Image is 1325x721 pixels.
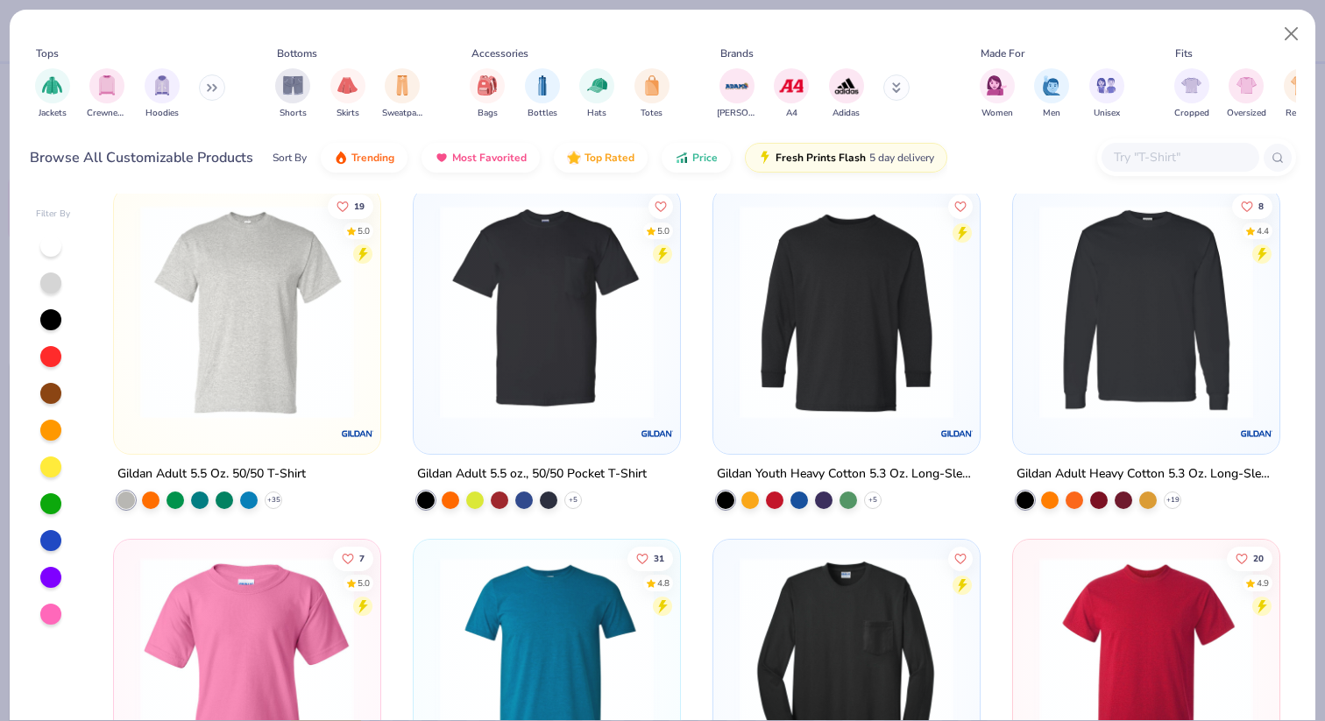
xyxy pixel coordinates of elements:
[720,46,754,61] div: Brands
[330,68,365,120] div: filter for Skirts
[1284,68,1319,120] button: filter button
[478,107,498,120] span: Bags
[1042,75,1061,95] img: Men Image
[1181,75,1201,95] img: Cropped Image
[340,415,375,450] img: Gildan logo
[471,46,528,61] div: Accessories
[1166,494,1179,505] span: + 19
[431,204,662,418] img: f5eec0e1-d4f5-4763-8e76-d25e830d2ec3
[417,463,647,484] div: Gildan Adult 5.5 oz., 50/50 Pocket T-Shirt
[981,107,1013,120] span: Women
[30,147,253,168] div: Browse All Customizable Products
[554,143,648,173] button: Top Rated
[1034,68,1069,120] div: filter for Men
[131,204,363,418] img: 91159a56-43a2-494b-b098-e2c28039eaf0
[321,143,407,173] button: Trending
[758,151,772,165] img: flash.gif
[774,68,809,120] button: filter button
[868,494,877,505] span: + 5
[337,107,359,120] span: Skirts
[1227,547,1272,571] button: Like
[1275,18,1308,51] button: Close
[280,107,307,120] span: Shorts
[654,555,664,563] span: 31
[39,107,67,120] span: Jackets
[717,107,757,120] span: Adams
[1257,224,1269,237] div: 4.4
[1257,577,1269,590] div: 4.9
[585,151,634,165] span: Top Rated
[829,68,864,120] button: filter button
[152,75,172,95] img: Hoodies Image
[640,415,675,450] img: Gildan logo
[337,75,358,95] img: Skirts Image
[329,194,374,218] button: Like
[987,75,1007,95] img: Women Image
[980,68,1015,120] button: filter button
[470,68,505,120] div: filter for Bags
[717,68,757,120] button: filter button
[662,143,731,173] button: Price
[334,547,374,571] button: Like
[948,547,973,571] button: Like
[36,208,71,221] div: Filter By
[330,68,365,120] button: filter button
[829,68,864,120] div: filter for Adidas
[692,151,718,165] span: Price
[939,415,974,450] img: Gildan logo
[1258,201,1264,210] span: 8
[145,107,179,120] span: Hoodies
[1174,68,1209,120] button: filter button
[776,151,866,165] span: Fresh Prints Flash
[277,46,317,61] div: Bottoms
[1017,463,1276,484] div: Gildan Adult Heavy Cotton 5.3 Oz. Long-Sleeve T-Shirt
[1034,68,1069,120] button: filter button
[382,107,422,120] span: Sweatpants
[1175,46,1193,61] div: Fits
[267,494,280,505] span: + 35
[422,143,540,173] button: Most Favorited
[981,46,1024,61] div: Made For
[1174,107,1209,120] span: Cropped
[525,68,560,120] button: filter button
[833,73,860,99] img: Adidas Image
[1238,415,1273,450] img: Gildan logo
[1112,147,1247,167] input: Try "T-Shirt"
[731,204,962,418] img: f253ff27-62b2-4a42-a79b-d4079655c11f
[641,107,662,120] span: Totes
[1096,75,1116,95] img: Unisex Image
[634,68,670,120] button: filter button
[579,68,614,120] button: filter button
[87,68,127,120] button: filter button
[35,68,70,120] div: filter for Jackets
[87,107,127,120] span: Crewnecks
[961,204,1193,418] img: 536087d7-197e-42cf-bd0d-7e7525cb99dc
[360,555,365,563] span: 7
[1227,68,1266,120] div: filter for Oversized
[587,75,607,95] img: Hats Image
[393,75,412,95] img: Sweatpants Image
[97,75,117,95] img: Crewnecks Image
[833,107,860,120] span: Adidas
[1291,75,1311,95] img: Regular Image
[528,107,557,120] span: Bottles
[579,68,614,120] div: filter for Hats
[567,151,581,165] img: TopRated.gif
[382,68,422,120] div: filter for Sweatpants
[774,68,809,120] div: filter for A4
[145,68,180,120] div: filter for Hoodies
[355,201,365,210] span: 19
[745,143,947,173] button: Fresh Prints Flash5 day delivery
[662,204,894,418] img: cfd79527-83c4-4d88-810e-6e64916c9fff
[948,194,973,218] button: Like
[1227,107,1266,120] span: Oversized
[435,151,449,165] img: most_fav.gif
[273,150,307,166] div: Sort By
[1232,194,1272,218] button: Like
[334,151,348,165] img: trending.gif
[1174,68,1209,120] div: filter for Cropped
[1284,68,1319,120] div: filter for Regular
[42,75,62,95] img: Jackets Image
[1089,68,1124,120] div: filter for Unisex
[533,75,552,95] img: Bottles Image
